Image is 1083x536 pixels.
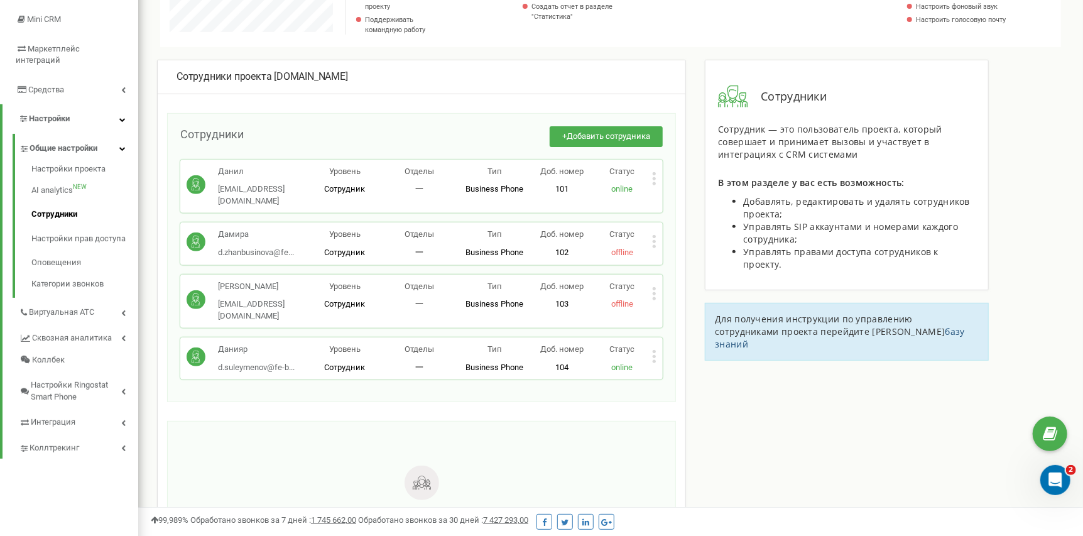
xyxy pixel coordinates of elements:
[532,362,592,374] p: 104
[715,313,945,337] span: Для получения инструкции по управлению сотрудниками проекта перейдите [PERSON_NAME]
[31,275,138,290] a: Категории звонков
[405,282,435,291] span: Отделы
[177,70,271,82] span: Сотрудники проекта
[550,126,663,147] button: +Добавить сотрудника
[610,229,635,239] span: Статус
[416,248,424,257] span: 一
[466,248,524,257] span: Business Phone
[611,248,633,257] span: offline
[329,229,361,239] span: Уровень
[487,167,502,176] span: Тип
[30,143,97,155] span: Общие настройки
[19,134,138,160] a: Общие настройки
[31,202,138,227] a: Сотрудники
[567,131,650,141] span: Добавить сотрудника
[19,408,138,434] a: Интеграция
[611,299,633,309] span: offline
[487,344,502,354] span: Тип
[218,248,294,257] span: d.zhanbusinova@fe...
[218,299,285,320] span: [EMAIL_ADDRESS][DOMAIN_NAME]
[324,363,365,372] span: Сотрудник
[16,44,80,65] span: Маркетплейс интеграций
[541,229,584,239] span: Доб. номер
[748,89,827,105] span: Сотрудники
[916,2,1006,12] a: Настроить фоновый звук
[532,298,592,310] p: 103
[31,251,138,275] a: Оповещения
[610,282,635,291] span: Статус
[610,167,635,176] span: Статус
[190,515,356,525] span: Обработано звонков за 7 дней :
[718,177,904,189] span: В этом разделе у вас есть возможность:
[31,380,121,403] span: Настройки Ringostat Smart Phone
[177,70,667,84] div: [DOMAIN_NAME]
[31,227,138,251] a: Настройки прав доступа
[19,371,138,408] a: Настройки Ringostat Smart Phone
[743,246,939,270] span: Управлять правами доступа сотрудников к проекту.
[405,229,435,239] span: Отделы
[19,349,138,371] a: Коллбек
[541,282,584,291] span: Доб. номер
[610,344,635,354] span: Статус
[487,229,502,239] span: Тип
[324,299,365,309] span: Сотрудник
[715,325,964,350] a: базу знаний
[218,229,294,241] p: Дамира
[324,184,365,194] span: Сотрудник
[743,195,970,220] span: Добавлять, редактировать и удалять сотрудников проекта;
[405,344,435,354] span: Отделы
[29,307,94,319] span: Виртуальная АТС
[531,2,638,21] a: Создать отчет в разделе "Статистика"
[329,282,361,291] span: Уровень
[916,15,1006,25] a: Настроить голосовую почту
[416,363,424,372] span: 一
[32,354,65,366] span: Коллбек
[487,282,502,291] span: Тип
[541,167,584,176] span: Доб. номер
[416,299,424,309] span: 一
[31,417,75,429] span: Интеграция
[31,178,138,203] a: AI analyticsNEW
[218,166,307,178] p: Данил
[416,184,424,194] span: 一
[29,114,70,123] span: Настройки
[31,163,138,178] a: Настройки проекта
[532,247,592,259] p: 102
[329,344,361,354] span: Уровень
[466,299,524,309] span: Business Phone
[1066,465,1076,475] span: 2
[218,363,295,372] span: d.suleymenov@fe-b...
[151,515,188,525] span: 99,989%
[541,344,584,354] span: Доб. номер
[743,221,958,245] span: Управлять SIP аккаунтами и номерами каждого сотрудника;
[3,104,138,134] a: Настройки
[466,184,524,194] span: Business Phone
[483,515,528,525] u: 7 427 293,00
[218,183,307,207] p: [EMAIL_ADDRESS][DOMAIN_NAME]
[19,298,138,324] a: Виртуальная АТС
[532,183,592,195] p: 101
[324,248,365,257] span: Сотрудник
[311,515,356,525] u: 1 745 662,00
[718,123,942,160] span: Сотрудник — это пользователь проекта, который совершает и принимает вызовы и участвует в интеграц...
[218,281,307,293] p: [PERSON_NAME]
[612,184,633,194] span: online
[28,85,64,94] span: Средства
[358,515,528,525] span: Обработано звонков за 30 дней :
[329,167,361,176] span: Уровень
[612,363,633,372] span: online
[32,332,112,344] span: Сквозная аналитика
[365,15,449,35] p: Поддерживать командную работу
[30,442,79,454] span: Коллтрекинг
[27,14,61,24] span: Mini CRM
[405,167,435,176] span: Отделы
[218,344,295,356] p: Данияр
[180,128,244,141] span: Сотрудники
[1040,465,1070,495] iframe: Intercom live chat
[466,363,524,372] span: Business Phone
[19,434,138,459] a: Коллтрекинг
[19,324,138,349] a: Сквозная аналитика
